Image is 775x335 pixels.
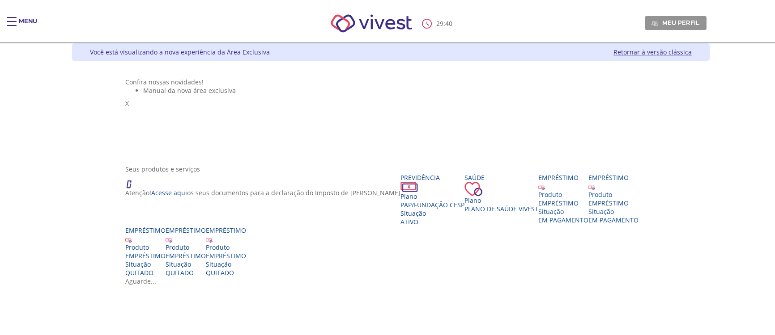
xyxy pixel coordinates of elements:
a: Acesse aqui [151,188,187,197]
div: Seus produtos e serviços [125,165,657,173]
div: Plano [464,196,538,205]
span: PAP/Fundação CESP [400,201,464,209]
div: EMPRÉSTIMO [206,251,246,260]
span: X [125,99,129,108]
a: Retornar à versão clássica [613,48,692,56]
a: Empréstimo Produto EMPRÉSTIMO Situação QUITADO [166,226,206,277]
section: <span lang="pt-BR" dir="ltr">Visualizador do Conteúdo da Web</span> 1 [125,78,657,156]
div: Produto [166,243,206,251]
a: Previdência PlanoPAP/Fundação CESP SituaçãoAtivo [400,173,464,226]
div: Empréstimo [125,226,166,234]
img: ico_emprestimo.svg [166,236,172,243]
a: Saúde PlanoPlano de Saúde VIVEST [464,173,538,213]
img: ico_emprestimo.svg [125,236,132,243]
div: Previdência [400,173,464,182]
span: EM PAGAMENTO [588,216,639,224]
div: Produto [538,190,588,199]
a: Empréstimo Produto EMPRÉSTIMO Situação QUITADO [125,226,166,277]
div: Empréstimo [588,173,639,182]
span: 40 [445,19,452,28]
div: Confira nossas novidades! [125,78,657,86]
section: <span lang="en" dir="ltr">ProdutosCard</span> [125,165,657,285]
div: Menu [19,17,37,35]
span: Manual da nova área exclusiva [143,86,236,95]
div: Situação [166,260,206,268]
div: Plano [400,192,464,201]
div: Você está visualizando a nova experiência da Área Exclusiva [90,48,270,56]
img: ico_emprestimo.svg [206,236,213,243]
span: QUITADO [125,268,153,277]
img: ico_dinheiro.png [400,182,418,192]
span: QUITADO [166,268,194,277]
div: Situação [588,207,639,216]
img: ico_atencao.png [125,173,141,188]
img: ico_coracao.png [464,182,482,196]
span: QUITADO [206,268,234,277]
img: ico_emprestimo.svg [588,184,595,190]
div: EMPRÉSTIMO [588,199,639,207]
div: Saúde [464,173,538,182]
div: : [422,19,454,29]
div: Empréstimo [206,226,246,234]
a: Meu perfil [645,16,707,29]
div: Situação [400,209,464,218]
img: ico_emprestimo.svg [538,184,545,190]
div: Empréstimo [538,173,588,182]
div: Situação [125,260,166,268]
img: Vivest [321,4,422,42]
span: 29 [436,19,443,28]
a: Empréstimo Produto EMPRÉSTIMO Situação QUITADO [206,226,246,277]
div: EMPRÉSTIMO [125,251,166,260]
span: Ativo [400,218,418,226]
span: Plano de Saúde VIVEST [464,205,538,213]
a: Empréstimo Produto EMPRÉSTIMO Situação EM PAGAMENTO [588,173,639,224]
a: Empréstimo Produto EMPRÉSTIMO Situação EM PAGAMENTO [538,173,588,224]
span: Meu perfil [662,19,699,27]
img: Meu perfil [652,20,658,27]
div: EMPRÉSTIMO [166,251,206,260]
div: Produto [206,243,246,251]
div: Situação [206,260,246,268]
div: Empréstimo [166,226,206,234]
div: Aguarde... [125,277,657,285]
div: Produto [125,243,166,251]
p: Atenção! os seus documentos para a declaração do Imposto de [PERSON_NAME] [125,188,400,197]
div: EMPRÉSTIMO [538,199,588,207]
div: Produto [588,190,639,199]
span: EM PAGAMENTO [538,216,588,224]
div: Situação [538,207,588,216]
